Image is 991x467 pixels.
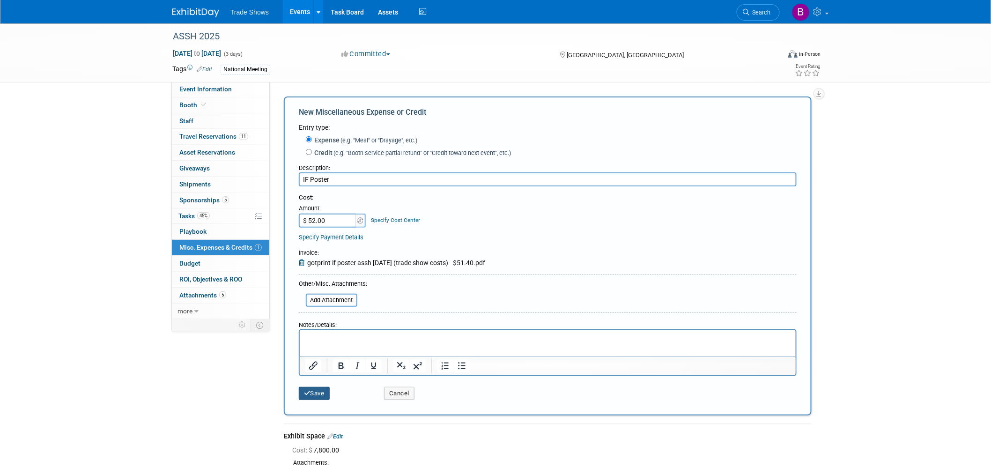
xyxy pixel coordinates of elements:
iframe: Rich Text Area [300,330,796,356]
a: Tasks45% [172,208,269,224]
button: Superscript [410,359,426,372]
div: Attachments: [284,459,812,467]
a: Misc. Expenses & Credits1 [172,240,269,255]
span: (e.g. "Booth service partial refund" or "Credit toward next event", etc.) [333,149,511,156]
span: 1 [255,244,262,251]
span: (e.g. "Meal" or "Drayage", etc.) [340,137,417,144]
img: Becca Rensi [792,3,810,21]
span: Travel Reservations [179,133,248,140]
button: Subscript [393,359,409,372]
button: Insert/edit link [305,359,321,372]
img: Format-Inperson.png [788,50,798,58]
span: Budget [179,259,200,267]
button: Bullet list [454,359,470,372]
span: gotprint if poster assh [DATE] (trade show costs) - $51.40.pdf [307,259,485,267]
div: Event Rating [795,64,821,69]
div: Amount [299,204,367,214]
span: [DATE] [DATE] [172,49,222,58]
a: Edit [197,66,212,73]
span: Shipments [179,180,211,188]
button: Committed [338,49,394,59]
a: Specify Cost Center [371,217,421,223]
div: Entry type: [299,123,797,132]
div: Notes/Details: [299,317,797,329]
span: Sponsorships [179,196,229,204]
td: Tags [172,64,212,75]
span: to [192,50,201,57]
span: Booth [179,101,208,109]
div: Other/Misc. Attachments: [299,280,367,290]
span: Tasks [178,212,210,220]
a: Staff [172,113,269,129]
span: [GEOGRAPHIC_DATA], [GEOGRAPHIC_DATA] [567,52,684,59]
a: Budget [172,256,269,271]
a: Asset Reservations [172,145,269,160]
span: 11 [239,133,248,140]
div: Exhibit Space [284,431,812,443]
a: Sponsorships5 [172,193,269,208]
a: Giveaways [172,161,269,176]
span: 45% [197,212,210,219]
div: Description: [299,160,797,172]
img: ExhibitDay [172,8,219,17]
a: Playbook [172,224,269,239]
div: : [299,249,485,258]
span: Invoice [299,249,318,256]
button: Bold [333,359,349,372]
span: 5 [222,196,229,203]
label: Credit [312,148,511,157]
span: 5 [219,291,226,298]
span: Cost: $ [292,446,313,454]
span: Playbook [179,228,207,235]
span: Staff [179,117,193,125]
span: Misc. Expenses & Credits [179,244,262,251]
span: (3 days) [223,51,243,57]
span: Search [749,9,771,16]
div: National Meeting [221,65,270,74]
span: Giveaways [179,164,210,172]
span: 7,800.00 [292,446,343,454]
i: Booth reservation complete [201,102,206,107]
span: Asset Reservations [179,148,235,156]
span: Trade Shows [230,8,269,16]
span: more [177,307,192,315]
label: Expense [312,135,417,145]
a: Edit [327,433,343,440]
div: Event Format [725,49,821,63]
a: Shipments [172,177,269,192]
a: Travel Reservations11 [172,129,269,144]
a: Specify Payment Details [299,234,363,241]
div: In-Person [799,51,821,58]
a: Remove Attachment [299,259,307,267]
button: Numbered list [437,359,453,372]
td: Personalize Event Tab Strip [234,319,251,331]
span: ROI, Objectives & ROO [179,275,242,283]
button: Italic [349,359,365,372]
div: ASSH 2025 [170,28,766,45]
div: New Miscellaneous Expense or Credit [299,107,797,123]
a: Event Information [172,82,269,97]
a: ROI, Objectives & ROO [172,272,269,287]
button: Underline [366,359,382,372]
td: Toggle Event Tabs [251,319,270,331]
a: more [172,304,269,319]
button: Cancel [384,387,414,400]
a: Booth [172,97,269,113]
button: Save [299,387,330,400]
a: Search [737,4,780,21]
a: Attachments5 [172,288,269,303]
div: Cost: [299,193,797,202]
span: Event Information [179,85,232,93]
span: Attachments [179,291,226,299]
